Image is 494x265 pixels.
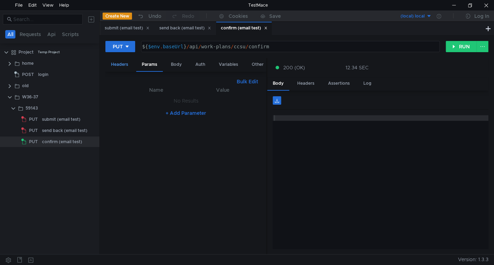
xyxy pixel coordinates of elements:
div: 12.34 SEC [346,64,369,71]
button: PUT [105,41,135,52]
input: Search... [13,15,78,23]
div: login [38,69,48,80]
div: submit (email test) [105,25,149,32]
div: Redo [182,12,194,20]
div: Temp Project [38,47,60,57]
button: Api [45,30,58,39]
th: Name [122,86,190,94]
div: (local) local [401,13,425,20]
div: W36-37 [22,92,38,102]
div: Params [136,58,163,72]
div: Log In [474,12,489,20]
div: send back (email test) [159,25,211,32]
button: Scripts [60,30,81,39]
div: Body [267,77,289,91]
button: Bulk Edit [234,77,261,86]
div: Auth [190,58,211,71]
div: Undo [148,12,161,20]
div: submit (email test) [42,114,81,125]
div: old [22,81,29,91]
span: POST [22,69,34,80]
div: Assertions [322,77,355,90]
button: Create New [103,13,132,20]
div: Headers [292,77,320,90]
div: confirm (email test) [221,25,267,32]
div: Project [19,47,34,57]
span: Version: 1.3.3 [458,254,488,265]
th: Value [190,86,255,94]
span: PUT [29,137,38,147]
div: Save [269,14,281,19]
div: Headers [105,58,134,71]
div: Log [358,77,377,90]
div: Body [165,58,187,71]
span: PUT [29,114,38,125]
button: + Add Parameter [163,109,209,117]
div: home [22,58,34,69]
div: Variables [213,58,244,71]
nz-embed-empty: No Results [174,98,199,104]
button: Requests [18,30,43,39]
div: Other [246,58,269,71]
span: 200 (OK) [283,64,305,71]
button: RUN [446,41,477,52]
button: Redo [166,11,199,21]
div: send back (email test) [42,125,88,136]
button: (local) local [383,11,432,22]
div: PUT [113,43,123,50]
div: Cookies [229,12,248,20]
span: PUT [29,125,38,136]
div: confirm (email test) [42,137,82,147]
button: All [5,30,15,39]
div: 59143 [26,103,38,113]
button: Undo [132,11,166,21]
